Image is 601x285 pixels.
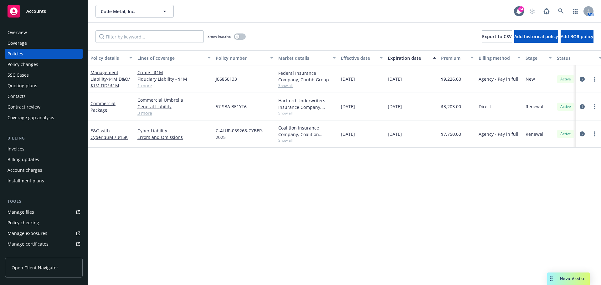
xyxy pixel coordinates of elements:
[5,59,83,69] a: Policy changes
[137,127,211,134] a: Cyber Liability
[578,103,586,110] a: circleInformation
[8,113,54,123] div: Coverage gap analysis
[479,76,518,82] span: Agency - Pay in full
[8,59,38,69] div: Policy changes
[341,103,355,110] span: [DATE]
[276,50,338,65] button: Market details
[482,30,512,43] button: Export to CSV
[8,176,44,186] div: Installment plans
[90,128,128,140] a: E&O with Cyber
[560,276,585,281] span: Nova Assist
[561,33,593,39] span: Add BOR policy
[441,55,467,61] div: Premium
[5,198,83,205] div: Tools
[26,9,46,14] span: Accounts
[278,83,336,88] span: Show all
[90,76,130,95] span: - $1M D&O/ $1M FID/ $1M Crime
[8,70,29,80] div: SSC Cases
[8,228,47,238] div: Manage exposures
[8,239,49,249] div: Manage certificates
[8,144,24,154] div: Invoices
[518,6,524,12] div: 24
[135,50,213,65] button: Lines of coverage
[341,55,376,61] div: Effective date
[569,5,582,18] a: Switch app
[526,131,543,137] span: Renewal
[90,55,126,61] div: Policy details
[441,103,461,110] span: $3,203.00
[441,76,461,82] span: $9,226.00
[5,102,83,112] a: Contract review
[137,76,211,82] a: Fiduciary Liability - $1M
[137,110,211,116] a: 3 more
[101,8,155,15] span: Code Metal, Inc.
[8,81,37,91] div: Quoting plans
[482,33,512,39] span: Export to CSV
[559,131,572,137] span: Active
[555,5,567,18] a: Search
[559,104,572,109] span: Active
[8,207,34,217] div: Manage files
[137,103,211,110] a: General Liability
[578,130,586,138] a: circleInformation
[5,70,83,80] a: SSC Cases
[5,155,83,165] a: Billing updates
[526,55,545,61] div: Stage
[341,76,355,82] span: [DATE]
[103,134,128,140] span: - $3M / $15K
[8,91,26,101] div: Contacts
[388,76,402,82] span: [DATE]
[90,100,116,113] a: Commercial Package
[278,138,336,143] span: Show all
[137,82,211,89] a: 1 more
[5,81,83,91] a: Quoting plans
[137,69,211,76] a: Crime - $1M
[278,55,329,61] div: Market details
[8,102,40,112] div: Contract review
[5,218,83,228] a: Policy checking
[216,76,237,82] span: J06850133
[137,55,204,61] div: Lines of coverage
[8,218,39,228] div: Policy checking
[341,131,355,137] span: [DATE]
[385,50,439,65] button: Expiration date
[578,75,586,83] a: circleInformation
[514,33,558,39] span: Add historical policy
[5,165,83,175] a: Account charges
[8,38,27,48] div: Coverage
[8,165,42,175] div: Account charges
[12,264,58,271] span: Open Client Navigator
[523,50,554,65] button: Stage
[547,272,590,285] button: Nova Assist
[278,70,336,83] div: Federal Insurance Company, Chubb Group
[5,113,83,123] a: Coverage gap analysis
[540,5,553,18] a: Report a Bug
[338,50,385,65] button: Effective date
[278,110,336,116] span: Show all
[479,131,518,137] span: Agency - Pay in full
[278,125,336,138] div: Coalition Insurance Company, Coalition Insurance Solutions (Carrier)
[216,103,247,110] span: 57 SBA BE1YT6
[5,207,83,217] a: Manage files
[8,250,39,260] div: Manage claims
[559,76,572,82] span: Active
[591,103,598,110] a: more
[5,144,83,154] a: Invoices
[5,239,83,249] a: Manage certificates
[213,50,276,65] button: Policy number
[5,38,83,48] a: Coverage
[137,134,211,140] a: Errors and Omissions
[591,75,598,83] a: more
[557,55,595,61] div: Status
[216,127,273,140] span: C-4LUP-039268-CYBER-2025
[5,228,83,238] span: Manage exposures
[5,3,83,20] a: Accounts
[388,103,402,110] span: [DATE]
[5,28,83,38] a: Overview
[88,50,135,65] button: Policy details
[5,135,83,141] div: Billing
[8,155,39,165] div: Billing updates
[208,34,231,39] span: Show inactive
[95,30,204,43] input: Filter by keyword...
[5,176,83,186] a: Installment plans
